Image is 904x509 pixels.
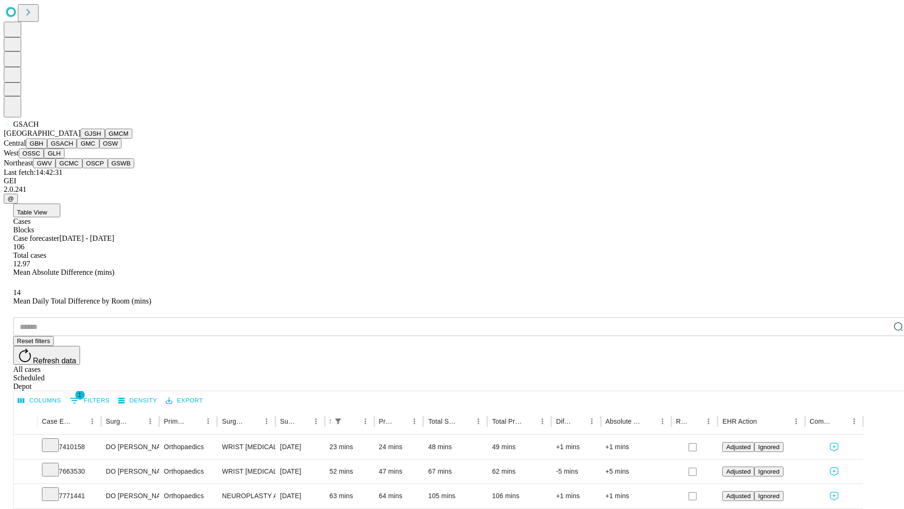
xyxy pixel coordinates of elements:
div: Comments [810,418,833,425]
span: 14 [13,288,21,296]
div: Surgery Name [222,418,245,425]
button: Sort [572,415,585,428]
button: Menu [536,415,549,428]
button: Expand [18,439,32,456]
button: Menu [309,415,323,428]
button: Refresh data [13,346,80,365]
button: Menu [847,415,861,428]
span: Reset filters [17,337,50,345]
span: Adjusted [726,493,751,500]
button: Menu [202,415,215,428]
button: Adjusted [722,467,754,476]
div: 106 mins [492,484,547,508]
button: Menu [656,415,669,428]
button: Menu [260,415,273,428]
button: @ [4,194,18,204]
div: Resolved in EHR [676,418,688,425]
button: Menu [702,415,715,428]
button: OSW [99,139,122,148]
button: GMC [77,139,99,148]
button: Menu [585,415,598,428]
button: Reset filters [13,336,54,346]
span: Ignored [758,443,779,451]
div: 24 mins [379,435,419,459]
button: OSCP [82,158,108,168]
button: Show filters [67,393,112,408]
div: 2.0.241 [4,185,900,194]
button: Ignored [754,442,783,452]
button: Table View [13,204,60,217]
button: Sort [130,415,144,428]
div: Orthopaedics [164,435,212,459]
button: Expand [18,488,32,505]
button: Sort [296,415,309,428]
button: GCMC [56,158,82,168]
span: Northeast [4,159,33,167]
div: 1 active filter [331,415,345,428]
div: 23 mins [330,435,370,459]
span: Adjusted [726,443,751,451]
div: EHR Action [722,418,757,425]
button: GMCM [105,129,132,139]
div: +1 mins [605,484,667,508]
button: Density [116,394,160,408]
button: Sort [346,415,359,428]
button: Adjusted [722,491,754,501]
div: [DATE] [280,435,320,459]
div: 64 mins [379,484,419,508]
button: OSSC [19,148,44,158]
div: 7663530 [42,460,97,484]
div: Case Epic Id [42,418,72,425]
div: -5 mins [556,460,596,484]
div: 62 mins [492,460,547,484]
button: Menu [408,415,421,428]
div: DO [PERSON_NAME] [PERSON_NAME] Do [106,435,154,459]
div: DO [PERSON_NAME] [PERSON_NAME] Do [106,484,154,508]
button: Sort [247,415,260,428]
div: [DATE] [280,460,320,484]
button: GWV [33,158,56,168]
div: Surgeon Name [106,418,129,425]
button: Sort [758,415,771,428]
button: Sort [834,415,847,428]
button: Export [163,394,205,408]
button: Show filters [331,415,345,428]
span: [GEOGRAPHIC_DATA] [4,129,81,137]
button: Menu [790,415,803,428]
div: 105 mins [428,484,483,508]
button: Ignored [754,467,783,476]
div: GEI [4,177,900,185]
div: +1 mins [556,435,596,459]
button: GBH [26,139,47,148]
div: 52 mins [330,460,370,484]
button: Sort [459,415,472,428]
div: 7410158 [42,435,97,459]
div: 49 mins [492,435,547,459]
div: Absolute Difference [605,418,642,425]
div: Surgery Date [280,418,295,425]
button: Menu [472,415,485,428]
span: Mean Absolute Difference (mins) [13,268,114,276]
div: Total Predicted Duration [492,418,522,425]
span: 1 [75,390,85,400]
span: Adjusted [726,468,751,475]
span: Refresh data [33,357,76,365]
span: @ [8,195,14,202]
button: Sort [188,415,202,428]
div: +1 mins [556,484,596,508]
span: Last fetch: 14:42:31 [4,168,63,176]
button: GSACH [47,139,77,148]
span: Case forecaster [13,234,59,242]
span: Total cases [13,251,46,259]
div: 7771441 [42,484,97,508]
div: +1 mins [605,435,667,459]
div: Total Scheduled Duration [428,418,458,425]
div: Scheduled In Room Duration [330,418,331,425]
span: GSACH [13,120,39,128]
button: Menu [359,415,372,428]
div: WRIST [MEDICAL_DATA] SURGERY RELEASE TRANSVERSE [MEDICAL_DATA] LIGAMENT [222,435,270,459]
span: West [4,149,19,157]
div: [DATE] [280,484,320,508]
button: Ignored [754,491,783,501]
span: Ignored [758,468,779,475]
